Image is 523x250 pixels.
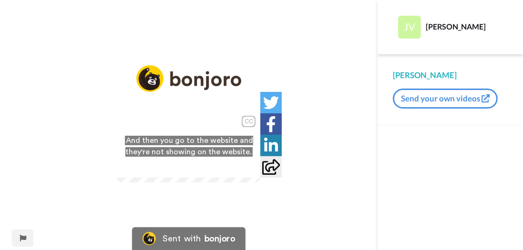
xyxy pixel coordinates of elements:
[143,232,156,245] img: Bonjoro Logo
[136,65,241,92] img: logo_full.png
[242,160,252,169] img: Full screen
[125,136,253,157] span: And then you go to the website and they're not showing on the website.
[398,16,421,39] img: Profile Image
[132,227,246,250] a: Bonjoro LogoSent withbonjoro
[243,117,255,126] div: CC
[143,159,146,170] span: /
[148,159,164,170] span: 0:40
[393,89,498,109] button: Send your own videos
[205,234,235,243] div: bonjoro
[163,234,201,243] div: Sent with
[393,70,508,81] div: [PERSON_NAME]
[124,159,141,170] span: 0:11
[426,22,507,31] div: [PERSON_NAME]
